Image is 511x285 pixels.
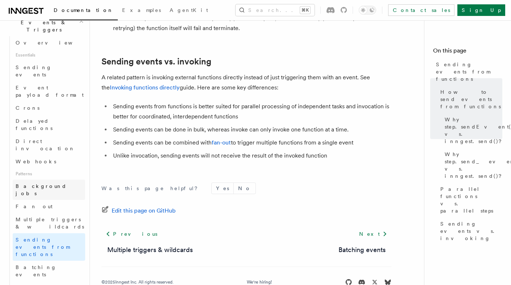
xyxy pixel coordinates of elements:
[16,105,40,111] span: Crons
[436,61,502,83] span: Sending events from functions
[101,206,176,216] a: Edit this page on GitHub
[16,40,90,46] span: Overview
[122,7,161,13] span: Examples
[13,180,85,200] a: Background jobs
[359,6,376,14] button: Toggle dark mode
[300,7,310,14] kbd: ⌘K
[16,237,70,257] span: Sending events from functions
[13,233,85,261] a: Sending events from functions
[111,151,391,161] li: Unlike invocation, sending events will not receive the result of the invoked function
[13,261,85,281] a: Batching events
[442,148,502,183] a: Why step.send_event() vs. inngest.send()?
[13,36,85,49] a: Overview
[437,85,502,113] a: How to send events from functions
[16,204,53,209] span: Fan out
[433,46,502,58] h4: On this page
[13,101,85,114] a: Crons
[13,155,85,168] a: Webhooks
[13,61,85,81] a: Sending events
[440,185,502,214] span: Parallel functions vs. parallel steps
[13,81,85,101] a: Event payload format
[457,4,505,16] a: Sign Up
[212,183,233,194] button: Yes
[118,2,165,20] a: Examples
[212,139,231,146] a: fan-out
[440,220,502,242] span: Sending events vs. invoking
[13,114,85,135] a: Delayed functions
[101,279,174,285] div: © 2025 Inngest Inc. All rights reserved.
[13,49,85,61] span: Essentials
[16,264,57,277] span: Batching events
[111,101,391,122] li: Sending events from functions is better suited for parallel processing of independent tasks and i...
[107,245,193,255] a: Multiple triggers & wildcards
[236,4,315,16] button: Search...⌘K
[111,13,391,33] li: You can retry individual functions easily if they permanently fail, whereas if a step permanently...
[170,7,208,13] span: AgentKit
[234,183,256,194] button: No
[16,138,75,151] span: Direct invocation
[16,64,52,77] span: Sending events
[16,159,56,164] span: Webhooks
[440,88,502,110] span: How to send events from functions
[101,72,391,93] p: A related pattern is invoking external functions directly instead of just triggering them with an...
[6,16,85,36] button: Events & Triggers
[165,2,212,20] a: AgentKit
[355,227,391,240] a: Next
[54,7,113,13] span: Documentation
[433,58,502,85] a: Sending events from functions
[111,138,391,148] li: Sending events can be combined with to trigger multiple functions from a single event
[49,2,118,20] a: Documentation
[101,227,161,240] a: Previous
[13,135,85,155] a: Direct invocation
[6,19,79,33] span: Events & Triggers
[437,217,502,245] a: Sending events vs. invoking
[13,213,85,233] a: Multiple triggers & wildcards
[338,245,386,255] a: Batching events
[16,118,53,131] span: Delayed functions
[247,279,272,285] a: We're hiring!
[16,217,84,230] span: Multiple triggers & wildcards
[442,113,502,148] a: Why step.sendEvent() vs. inngest.send()?
[437,183,502,217] a: Parallel functions vs. parallel steps
[101,56,211,67] a: Sending events vs. invoking
[16,85,84,98] span: Event payload format
[112,206,176,216] span: Edit this page on GitHub
[16,183,67,196] span: Background jobs
[110,84,180,91] a: Invoking functions directly
[13,200,85,213] a: Fan out
[101,185,203,192] p: Was this page helpful?
[111,125,391,135] li: Sending events can be done in bulk, whereas invoke can only invoke one function at a time.
[388,4,454,16] a: Contact sales
[13,168,85,180] span: Patterns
